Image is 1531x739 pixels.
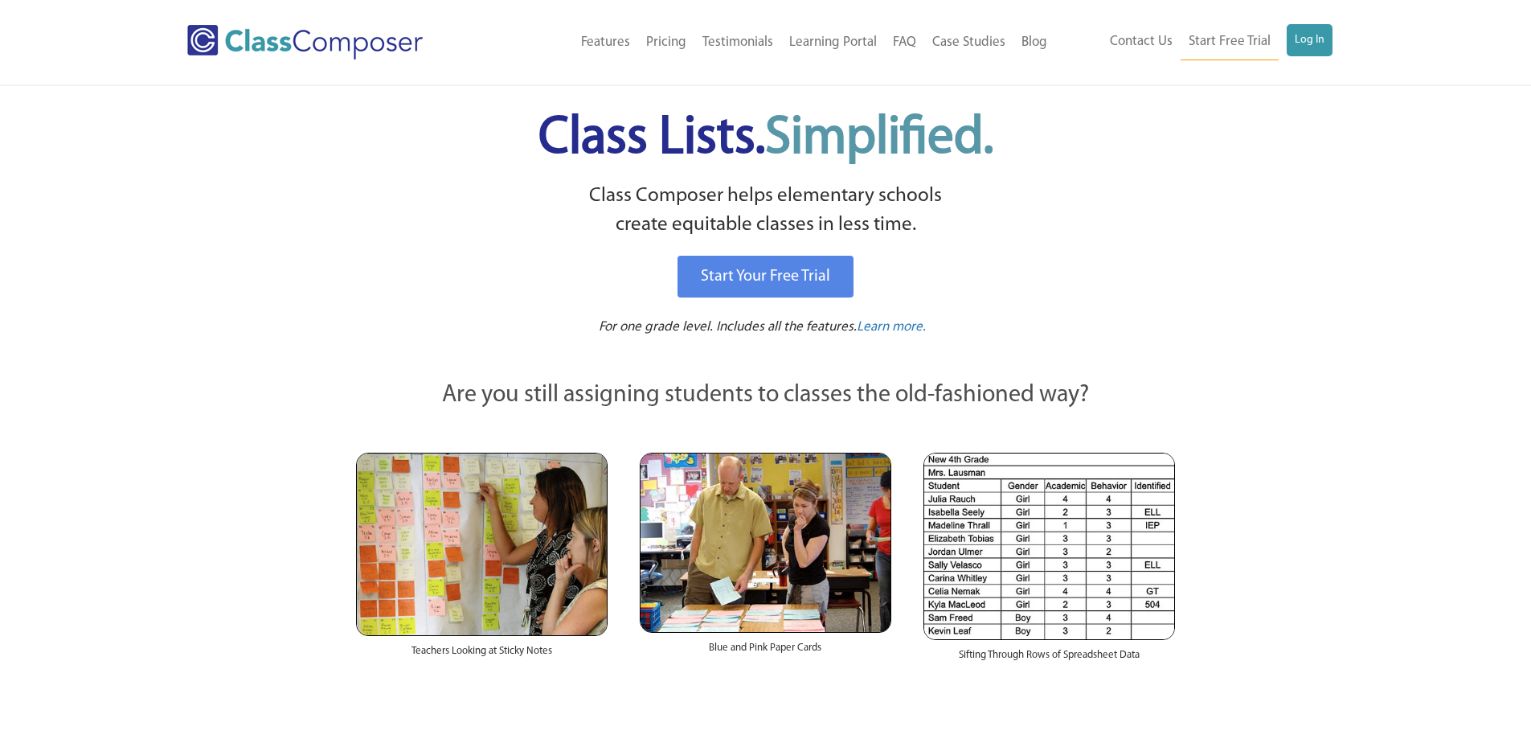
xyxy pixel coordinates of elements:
span: Class Lists. [538,113,993,165]
a: Pricing [638,25,694,60]
span: Learn more. [857,320,926,334]
a: Log In [1287,24,1332,56]
span: For one grade level. Includes all the features. [599,320,857,334]
a: Testimonials [694,25,781,60]
img: Class Composer [187,25,423,60]
img: Teachers Looking at Sticky Notes [356,453,608,636]
a: FAQ [885,25,924,60]
nav: Header Menu [1055,24,1332,60]
a: Start Your Free Trial [677,256,854,298]
div: Sifting Through Rows of Spreadsheet Data [923,640,1175,679]
div: Teachers Looking at Sticky Notes [356,636,608,675]
span: Start Your Free Trial [701,269,830,285]
a: Case Studies [924,25,1013,60]
img: Blue and Pink Paper Cards [640,453,891,632]
div: Blue and Pink Paper Cards [640,633,891,671]
p: Class Composer helps elementary schools create equitable classes in less time. [354,182,1178,240]
a: Learning Portal [781,25,885,60]
p: Are you still assigning students to classes the old-fashioned way? [356,378,1176,413]
span: Simplified. [765,113,993,165]
nav: Header Menu [489,25,1055,60]
img: Spreadsheets [923,453,1175,640]
a: Start Free Trial [1181,24,1279,60]
a: Features [573,25,638,60]
a: Learn more. [857,318,926,338]
a: Contact Us [1102,24,1181,60]
a: Blog [1013,25,1055,60]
